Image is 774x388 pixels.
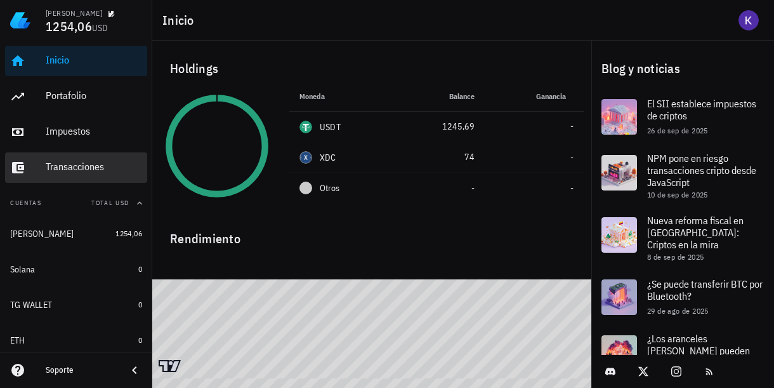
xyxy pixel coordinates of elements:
a: ¿Los aranceles [PERSON_NAME] pueden desencadenar una crisis? [591,325,774,387]
div: USDT [320,121,341,133]
a: NPM pone en riesgo transacciones cripto desde JavaScript 10 de sep de 2025 [591,145,774,207]
h1: Inicio [162,10,199,30]
div: TG WALLET [10,300,52,311]
div: Solana [10,264,36,275]
div: Holdings [160,48,584,89]
span: 8 de sep de 2025 [647,252,704,262]
span: ¿Los aranceles [PERSON_NAME] pueden desencadenar una crisis? [647,332,750,369]
a: Impuestos [5,117,147,147]
a: TG WALLET 0 [5,290,147,320]
span: Otros [320,182,339,195]
img: LedgiFi [10,10,30,30]
span: 0 [138,264,142,274]
span: 26 de sep de 2025 [647,126,708,135]
span: Ganancia [536,91,574,101]
a: Transacciones [5,152,147,183]
div: Portafolio [46,90,142,102]
span: El SII establece impuestos de criptos [647,97,756,122]
a: ¿Se puede transferir BTC por Bluetooth? 29 de ago de 2025 [591,269,774,325]
span: NPM pone en riesgo transacciones cripto desde JavaScript [647,152,756,189]
a: Solana 0 [5,254,147,284]
div: ETH [10,335,25,346]
span: 0 [138,335,142,345]
a: [PERSON_NAME] 1254,06 [5,218,147,249]
span: 29 de ago de 2025 [647,306,709,316]
div: Impuestos [46,125,142,137]
div: XDC-icon [299,151,312,164]
a: El SII establece impuestos de criptos 26 de sep de 2025 [591,89,774,145]
div: Blog y noticias [591,48,774,89]
a: Inicio [5,46,147,76]
div: Rendimiento [160,218,584,249]
a: Portafolio [5,81,147,112]
div: [PERSON_NAME] [46,8,102,18]
div: Inicio [46,54,142,66]
div: Soporte [46,365,117,375]
th: Balance [395,81,485,112]
span: 1254,06 [46,18,92,35]
span: ¿Se puede transferir BTC por Bluetooth? [647,278,763,302]
div: [PERSON_NAME] [10,229,74,239]
span: 10 de sep de 2025 [647,190,708,199]
div: 1245,69 [405,120,475,133]
div: XDC [320,151,336,164]
span: 0 [138,300,142,309]
a: Charting by TradingView [159,360,181,372]
span: - [570,121,574,132]
span: - [471,182,475,194]
button: CuentasTotal USD [5,188,147,218]
a: Nueva reforma fiscal en [GEOGRAPHIC_DATA]: Criptos en la mira 8 de sep de 2025 [591,207,774,269]
div: 74 [405,151,475,164]
span: - [570,151,574,163]
th: Moneda [289,81,395,112]
span: 1254,06 [115,229,142,238]
div: Transacciones [46,161,142,173]
a: ETH 0 [5,325,147,356]
span: Total USD [91,199,129,207]
div: avatar [738,10,759,30]
div: USDT-icon [299,121,312,133]
span: USD [92,22,108,34]
span: Nueva reforma fiscal en [GEOGRAPHIC_DATA]: Criptos en la mira [647,214,744,251]
span: - [570,182,574,194]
